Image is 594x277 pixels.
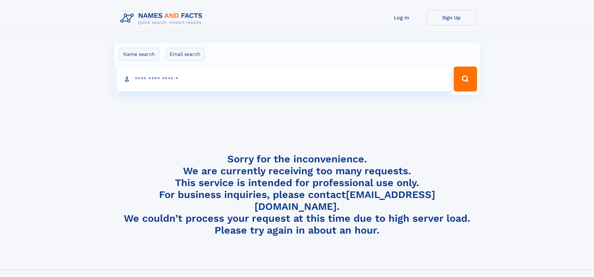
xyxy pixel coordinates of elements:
[118,10,208,27] img: Logo Names and Facts
[454,67,477,92] button: Search Button
[166,48,205,61] label: Email search
[254,189,435,212] a: [EMAIL_ADDRESS][DOMAIN_NAME]
[427,10,476,25] a: Sign Up
[119,48,159,61] label: Name search
[377,10,427,25] a: Log In
[118,153,476,236] h4: Sorry for the inconvenience. We are currently receiving too many requests. This service is intend...
[117,67,451,92] input: search input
